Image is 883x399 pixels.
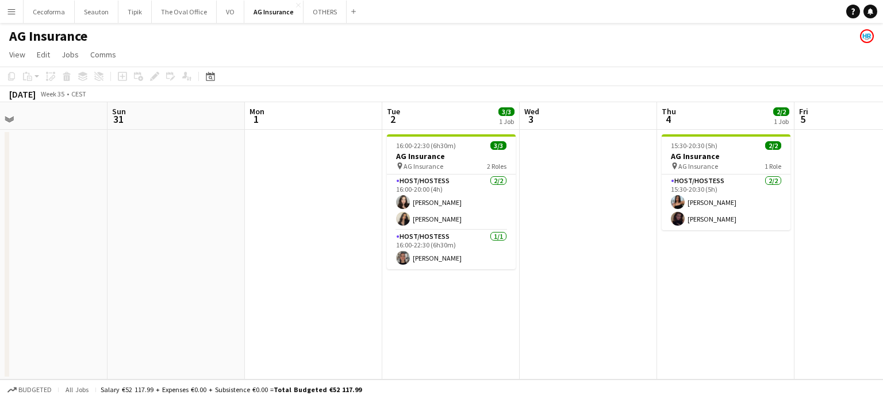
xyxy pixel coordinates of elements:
[304,1,347,23] button: OTHERS
[6,383,53,396] button: Budgeted
[499,117,514,126] div: 1 Job
[274,385,362,394] span: Total Budgeted €52 117.99
[9,28,87,45] h1: AG Insurance
[24,1,75,23] button: Cecoforma
[662,134,790,230] app-job-card: 15:30-20:30 (5h)2/2AG Insurance AG Insurance1 RoleHost/Hostess2/215:30-20:30 (5h)[PERSON_NAME][PE...
[773,107,789,116] span: 2/2
[385,113,400,126] span: 2
[217,1,244,23] button: VO
[765,141,781,150] span: 2/2
[18,386,52,394] span: Budgeted
[487,162,506,171] span: 2 Roles
[662,151,790,161] h3: AG Insurance
[860,29,874,43] app-user-avatar: HR Team
[110,113,126,126] span: 31
[387,151,516,161] h3: AG Insurance
[71,90,86,98] div: CEST
[86,47,121,62] a: Comms
[490,141,506,150] span: 3/3
[75,1,118,23] button: Seauton
[671,141,717,150] span: 15:30-20:30 (5h)
[112,106,126,117] span: Sun
[57,47,83,62] a: Jobs
[152,1,217,23] button: The Oval Office
[662,175,790,230] app-card-role: Host/Hostess2/215:30-20:30 (5h)[PERSON_NAME][PERSON_NAME]
[118,1,152,23] button: Tipik
[244,1,304,23] button: AG Insurance
[799,106,808,117] span: Fri
[797,113,808,126] span: 5
[62,49,79,60] span: Jobs
[524,106,539,117] span: Wed
[37,49,50,60] span: Edit
[662,106,676,117] span: Thu
[774,117,789,126] div: 1 Job
[678,162,718,171] span: AG Insurance
[387,175,516,230] app-card-role: Host/Hostess2/216:00-20:00 (4h)[PERSON_NAME][PERSON_NAME]
[387,106,400,117] span: Tue
[63,385,91,394] span: All jobs
[404,162,443,171] span: AG Insurance
[248,113,264,126] span: 1
[249,106,264,117] span: Mon
[9,88,36,100] div: [DATE]
[396,141,456,150] span: 16:00-22:30 (6h30m)
[38,90,67,98] span: Week 35
[5,47,30,62] a: View
[387,134,516,269] app-job-card: 16:00-22:30 (6h30m)3/3AG Insurance AG Insurance2 RolesHost/Hostess2/216:00-20:00 (4h)[PERSON_NAME...
[498,107,515,116] span: 3/3
[101,385,362,394] div: Salary €52 117.99 + Expenses €0.00 + Subsistence €0.00 =
[90,49,116,60] span: Comms
[9,49,25,60] span: View
[32,47,55,62] a: Edit
[660,113,676,126] span: 4
[765,162,781,171] span: 1 Role
[387,230,516,269] app-card-role: Host/Hostess1/116:00-22:30 (6h30m)[PERSON_NAME]
[523,113,539,126] span: 3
